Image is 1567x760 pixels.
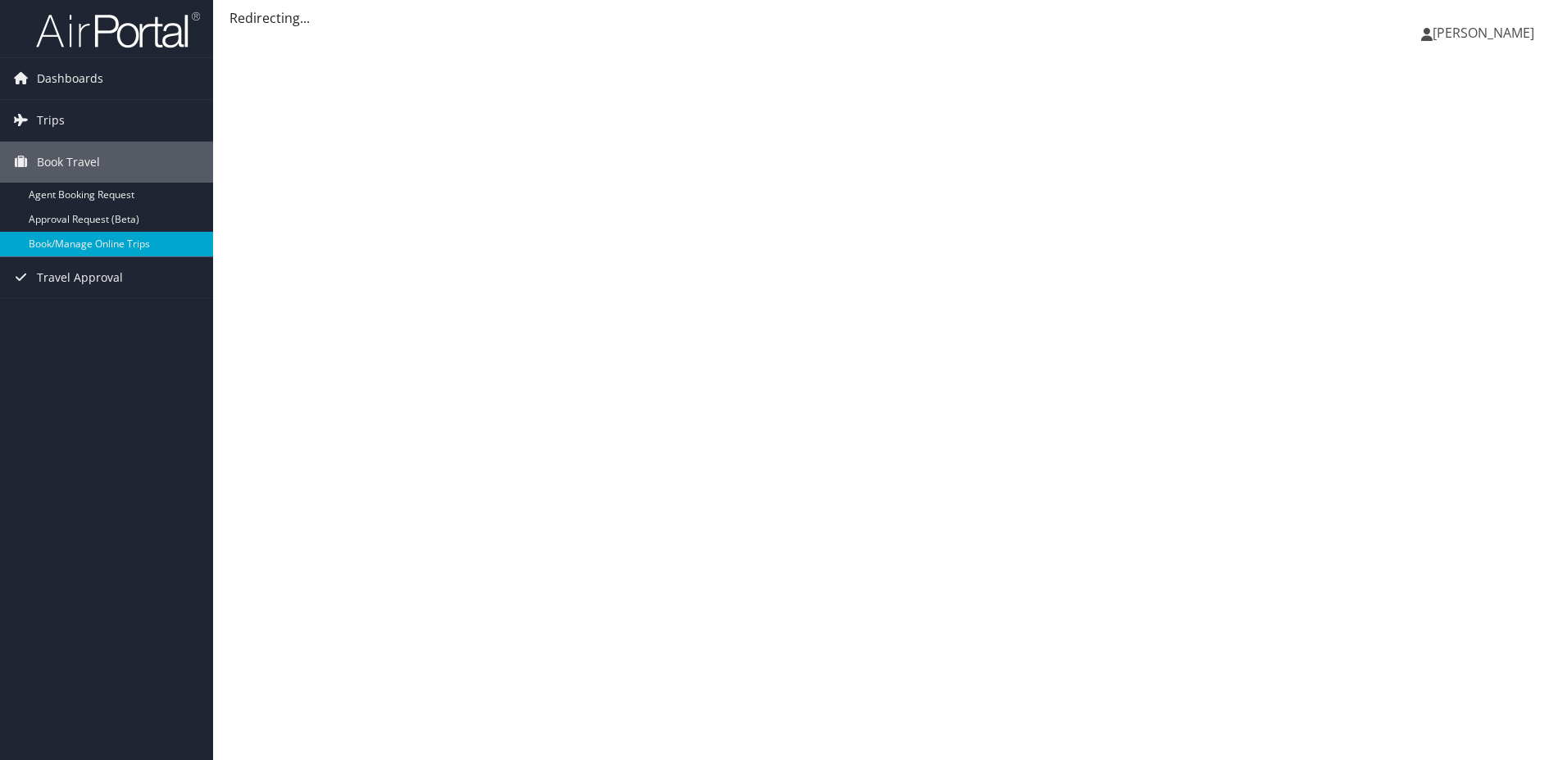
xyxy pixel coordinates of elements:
[36,11,200,49] img: airportal-logo.png
[37,142,100,183] span: Book Travel
[37,58,103,99] span: Dashboards
[37,257,123,298] span: Travel Approval
[1421,8,1551,57] a: [PERSON_NAME]
[229,8,1551,28] div: Redirecting...
[37,100,65,141] span: Trips
[1433,24,1534,42] span: [PERSON_NAME]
